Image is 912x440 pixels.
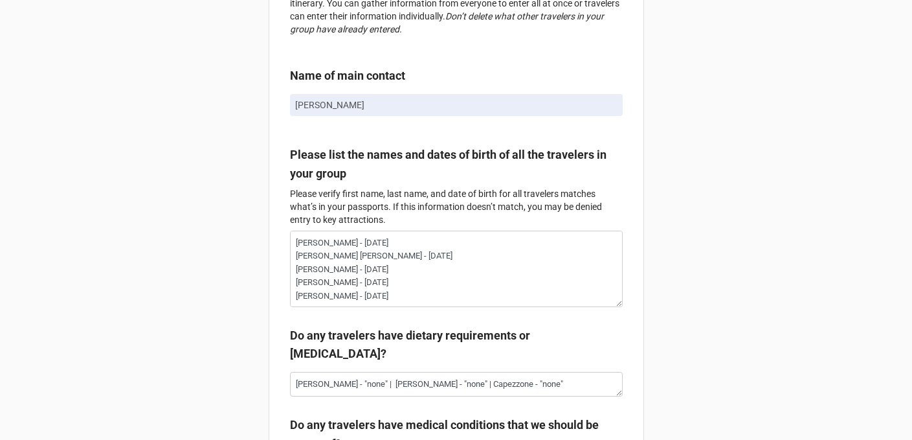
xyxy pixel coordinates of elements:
[290,327,623,364] label: Do any travelers have dietary requirements or [MEDICAL_DATA]?
[290,11,604,34] em: Don’t delete what other travelers in your group have already entered.
[290,187,623,226] p: Please verify first name, last name, and date of birth for all travelers matches what’s in your p...
[290,146,623,183] label: Please list the names and dates of birth of all the travelers in your group
[290,372,623,397] textarea: [PERSON_NAME] - "none" | [PERSON_NAME] - "none" | Capezzone - "none"
[290,231,623,307] textarea: [PERSON_NAME] - [DATE] [PERSON_NAME] [PERSON_NAME] - [DATE] [PERSON_NAME] - [DATE] [PERSON_NAME] ...
[295,98,617,111] p: [PERSON_NAME]
[290,67,405,85] label: Name of main contact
